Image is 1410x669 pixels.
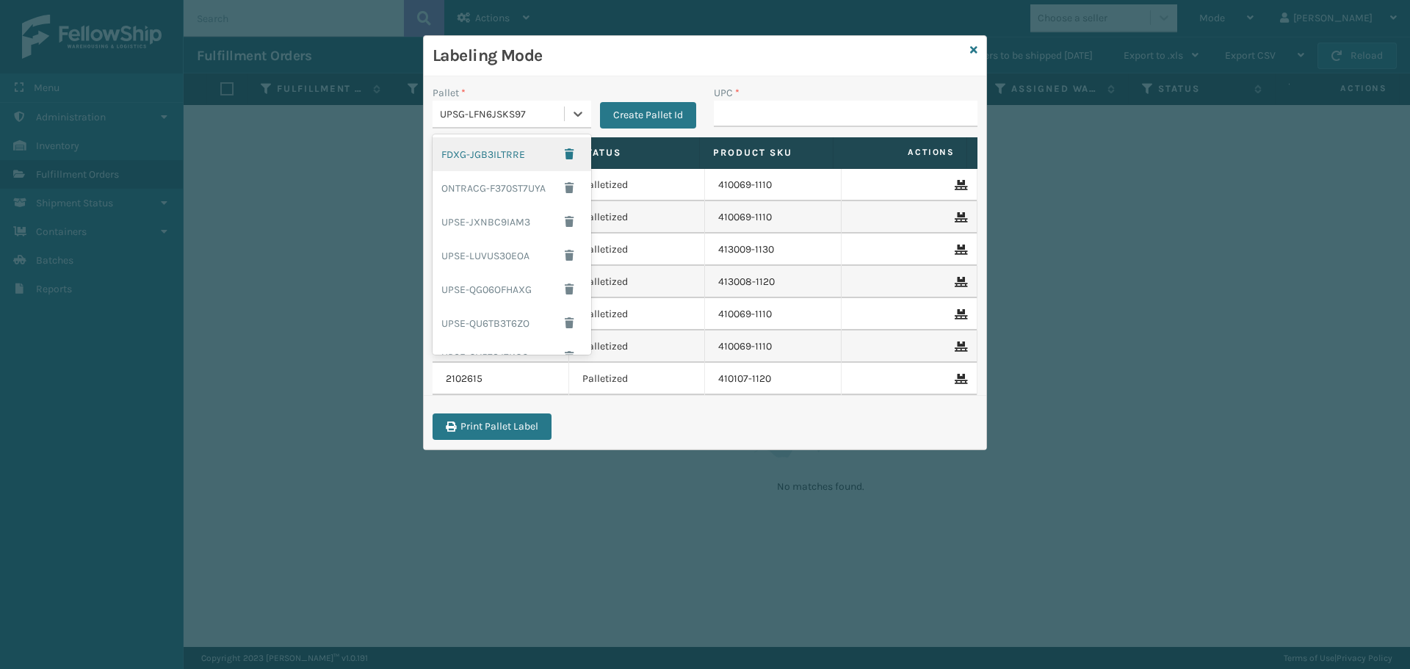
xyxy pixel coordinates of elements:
td: 410069-1110 [705,201,842,234]
label: Pallet [433,85,466,101]
div: ONTRACG-F370ST7UYA [433,171,591,205]
a: 2102615 [446,372,482,386]
div: UPSE-QU6TB3T6ZO [433,306,591,340]
i: Remove From Pallet [955,309,963,319]
div: UPSG-LFN6JSKS97 [440,106,565,122]
td: 410069-1110 [705,330,842,363]
label: Status [579,146,686,159]
td: Palletized [569,298,706,330]
td: Palletized [569,266,706,298]
i: Remove From Pallet [955,180,963,190]
i: Remove From Pallet [955,374,963,384]
div: FDXG-JGB3ILTRRE [433,137,591,171]
button: Print Pallet Label [433,413,552,440]
td: Palletized [569,169,706,201]
div: UPSE-JXNBC9IAM3 [433,205,591,239]
td: 410069-1110 [705,298,842,330]
div: UPSE-QG06OFHAXG [433,272,591,306]
h3: Labeling Mode [433,45,964,67]
td: 410107-1120 [705,363,842,395]
td: Palletized [569,330,706,363]
i: Remove From Pallet [955,212,963,223]
td: 413009-1130 [705,234,842,266]
label: Product SKU [713,146,820,159]
td: Palletized [569,201,706,234]
td: Palletized [569,363,706,395]
label: UPC [714,85,740,101]
i: Remove From Pallet [955,277,963,287]
div: UPSE-LUVUS30EOA [433,239,591,272]
i: Remove From Pallet [955,341,963,352]
td: Palletized [569,234,706,266]
td: 413008-1120 [705,266,842,298]
i: Remove From Pallet [955,245,963,255]
div: UPSE-QV578J7KO6 [433,340,591,374]
button: Create Pallet Id [600,102,696,129]
span: Actions [838,140,963,164]
td: 410069-1110 [705,169,842,201]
